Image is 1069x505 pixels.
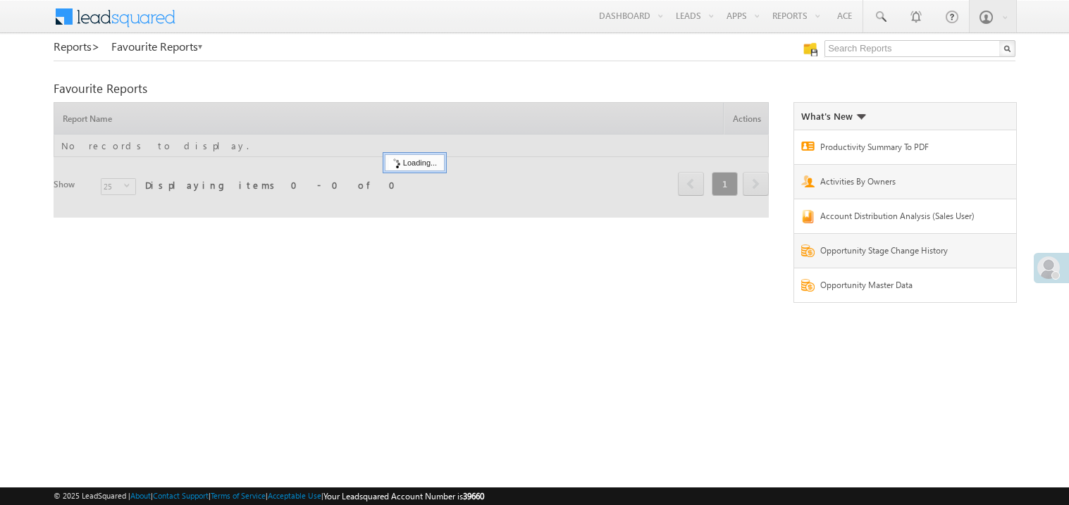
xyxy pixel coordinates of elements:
[130,491,151,500] a: About
[801,142,815,151] img: Report
[801,210,815,223] img: Report
[801,110,866,123] div: What's New
[801,279,815,292] img: Report
[803,42,817,56] img: Manage all your saved reports!
[856,114,866,120] img: What's new
[801,175,815,187] img: Report
[211,491,266,500] a: Terms of Service
[268,491,321,500] a: Acceptable Use
[54,490,484,503] span: © 2025 LeadSquared | | | | |
[824,40,1015,57] input: Search Reports
[820,244,985,261] a: Opportunity Stage Change History
[111,40,204,53] a: Favourite Reports
[801,244,815,257] img: Report
[820,210,985,226] a: Account Distribution Analysis (Sales User)
[54,40,100,53] a: Reports>
[92,38,100,54] span: >
[385,154,445,171] div: Loading...
[820,279,985,295] a: Opportunity Master Data
[820,141,985,157] a: Productivity Summary To PDF
[54,82,1015,95] div: Favourite Reports
[820,175,985,192] a: Activities By Owners
[463,491,484,501] span: 39660
[153,491,209,500] a: Contact Support
[323,491,484,501] span: Your Leadsquared Account Number is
